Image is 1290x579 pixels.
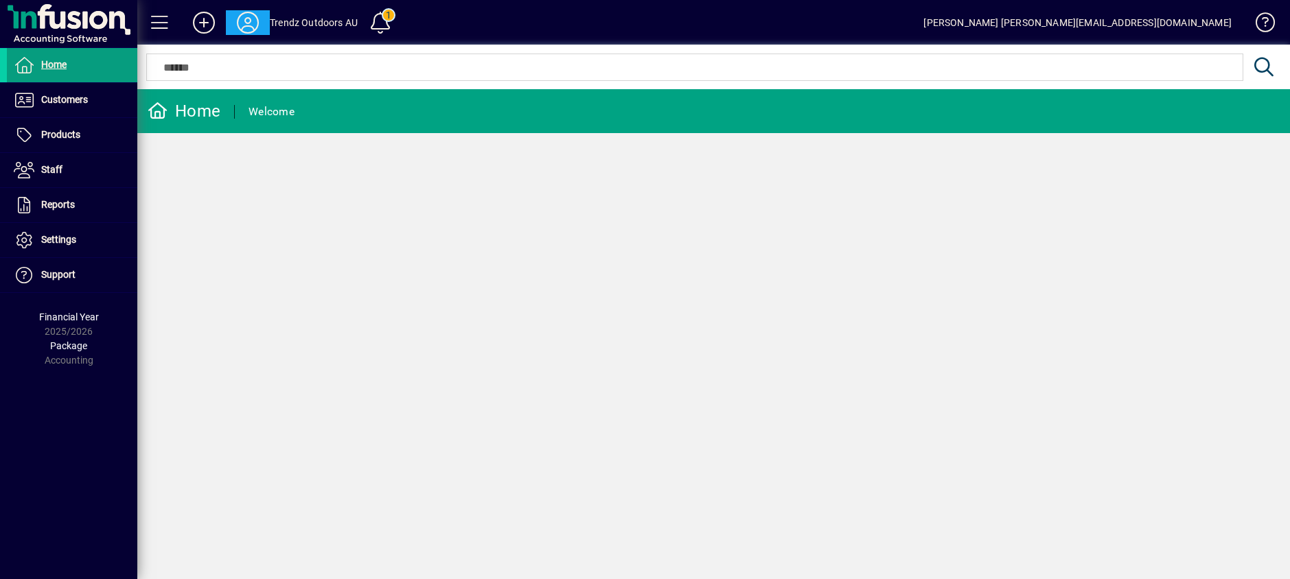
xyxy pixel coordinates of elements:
span: Settings [41,234,76,245]
span: Reports [41,199,75,210]
a: Support [7,258,137,292]
a: Reports [7,188,137,222]
div: Home [148,100,220,122]
div: Trendz Outdoors AU [270,12,358,34]
span: Support [41,269,76,280]
span: Customers [41,94,88,105]
button: Add [182,10,226,35]
a: Settings [7,223,137,257]
span: Staff [41,164,62,175]
a: Products [7,118,137,152]
button: Profile [226,10,270,35]
span: Products [41,129,80,140]
a: Staff [7,153,137,187]
a: Knowledge Base [1245,3,1273,47]
div: [PERSON_NAME] [PERSON_NAME][EMAIL_ADDRESS][DOMAIN_NAME] [923,12,1232,34]
span: Package [50,340,87,351]
span: Financial Year [39,311,99,322]
span: Home [41,59,67,70]
a: Customers [7,83,137,117]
